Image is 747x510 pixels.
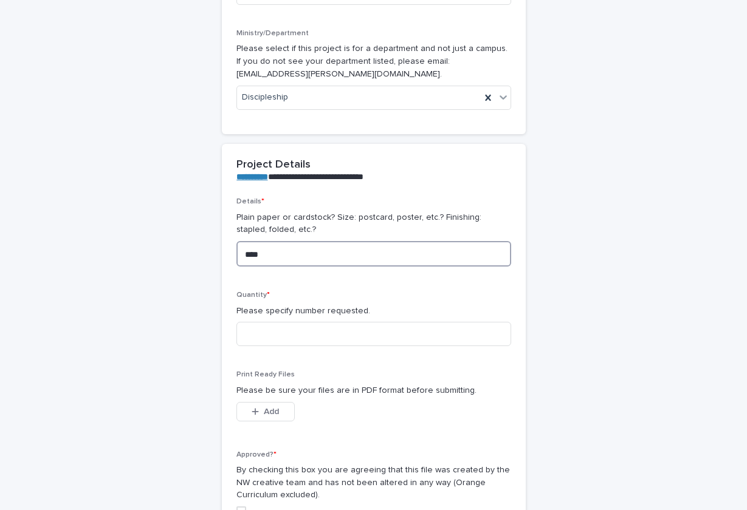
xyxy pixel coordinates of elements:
[236,211,511,237] p: Plain paper or cardstock? Size: postcard, poster, etc.? Finishing: stapled, folded, etc.?
[236,198,264,205] span: Details
[236,464,511,501] p: By checking this box you are agreeing that this file was created by the NW creative team and has ...
[236,402,295,421] button: Add
[236,371,295,378] span: Print Ready Files
[236,30,309,37] span: Ministry/Department
[236,158,311,172] h2: Project Details
[236,305,511,318] p: Please specify number requested.
[236,451,277,458] span: Approved?
[242,91,288,104] span: Discipleship
[236,42,511,80] p: Please select if this project is for a department and not just a campus. If you do not see your d...
[264,407,279,416] span: Add
[236,384,511,397] p: Please be sure your files are in PDF format before submitting.
[236,291,270,299] span: Quantity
